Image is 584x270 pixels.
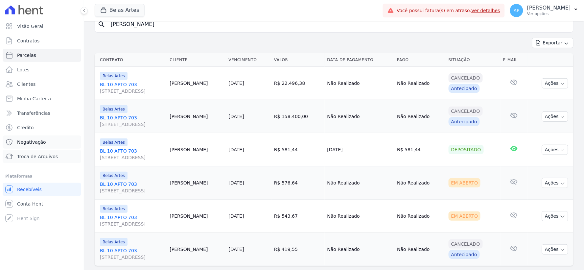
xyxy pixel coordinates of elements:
[167,100,226,133] td: [PERSON_NAME]
[167,166,226,200] td: [PERSON_NAME]
[527,11,571,16] p: Ver opções
[271,100,324,133] td: R$ 158.400,00
[3,63,81,76] a: Lotes
[100,221,164,227] span: [STREET_ADDRESS]
[542,78,568,88] button: Ações
[325,200,395,233] td: Não Realizado
[325,53,395,67] th: Data de Pagamento
[17,186,42,193] span: Recebíveis
[3,135,81,149] a: Negativação
[532,38,573,48] button: Exportar
[271,233,324,266] td: R$ 419,55
[17,52,36,59] span: Parcelas
[17,124,34,131] span: Crédito
[394,233,446,266] td: Não Realizado
[167,53,226,67] th: Cliente
[167,133,226,166] td: [PERSON_NAME]
[229,147,244,152] a: [DATE]
[226,53,272,67] th: Vencimento
[100,154,164,161] span: [STREET_ADDRESS]
[229,114,244,119] a: [DATE]
[271,166,324,200] td: R$ 576,64
[501,53,527,67] th: E-mail
[449,239,483,249] div: Cancelado
[100,247,164,260] a: BL 10 APTO 703[STREET_ADDRESS]
[95,4,145,16] button: Belas Artes
[449,73,483,83] div: Cancelado
[472,8,501,13] a: Ver detalhes
[271,200,324,233] td: R$ 543,67
[167,233,226,266] td: [PERSON_NAME]
[98,20,105,28] i: search
[229,81,244,86] a: [DATE]
[449,250,480,259] div: Antecipado
[100,254,164,260] span: [STREET_ADDRESS]
[100,214,164,227] a: BL 10 APTO 703[STREET_ADDRESS]
[394,100,446,133] td: Não Realizado
[107,18,571,31] input: Buscar por nome do lote ou do cliente
[100,187,164,194] span: [STREET_ADDRESS]
[100,181,164,194] a: BL 10 APTO 703[STREET_ADDRESS]
[100,121,164,128] span: [STREET_ADDRESS]
[17,66,30,73] span: Lotes
[449,107,483,116] div: Cancelado
[3,121,81,134] a: Crédito
[542,211,568,221] button: Ações
[325,67,395,100] td: Não Realizado
[394,133,446,166] td: R$ 581,44
[446,53,501,67] th: Situação
[100,148,164,161] a: BL 10 APTO 703[STREET_ADDRESS]
[394,67,446,100] td: Não Realizado
[527,5,571,11] p: [PERSON_NAME]
[514,8,520,13] span: AP
[100,72,128,80] span: Belas Artes
[325,166,395,200] td: Não Realizado
[3,49,81,62] a: Parcelas
[167,67,226,100] td: [PERSON_NAME]
[542,244,568,255] button: Ações
[271,133,324,166] td: R$ 581,44
[505,1,584,20] button: AP [PERSON_NAME] Ver opções
[3,78,81,91] a: Clientes
[542,111,568,122] button: Ações
[100,205,128,213] span: Belas Artes
[17,153,58,160] span: Troca de Arquivos
[394,53,446,67] th: Pago
[3,197,81,210] a: Conta Hent
[17,23,43,30] span: Visão Geral
[100,88,164,94] span: [STREET_ADDRESS]
[271,53,324,67] th: Valor
[229,213,244,219] a: [DATE]
[449,178,481,187] div: Em Aberto
[3,183,81,196] a: Recebíveis
[325,133,395,166] td: [DATE]
[271,67,324,100] td: R$ 22.496,38
[449,211,481,221] div: Em Aberto
[449,145,484,154] div: Depositado
[100,105,128,113] span: Belas Artes
[325,233,395,266] td: Não Realizado
[325,100,395,133] td: Não Realizado
[100,238,128,246] span: Belas Artes
[5,172,79,180] div: Plataformas
[17,37,39,44] span: Contratos
[100,114,164,128] a: BL 10 APTO 703[STREET_ADDRESS]
[3,92,81,105] a: Minha Carteira
[397,7,500,14] span: Você possui fatura(s) em atraso.
[17,201,43,207] span: Conta Hent
[17,110,50,116] span: Transferências
[95,53,167,67] th: Contrato
[229,180,244,185] a: [DATE]
[394,200,446,233] td: Não Realizado
[394,166,446,200] td: Não Realizado
[100,138,128,146] span: Belas Artes
[3,34,81,47] a: Contratos
[449,117,480,126] div: Antecipado
[100,172,128,180] span: Belas Artes
[167,200,226,233] td: [PERSON_NAME]
[449,84,480,93] div: Antecipado
[17,95,51,102] span: Minha Carteira
[100,81,164,94] a: BL 10 APTO 703[STREET_ADDRESS]
[3,20,81,33] a: Visão Geral
[542,145,568,155] button: Ações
